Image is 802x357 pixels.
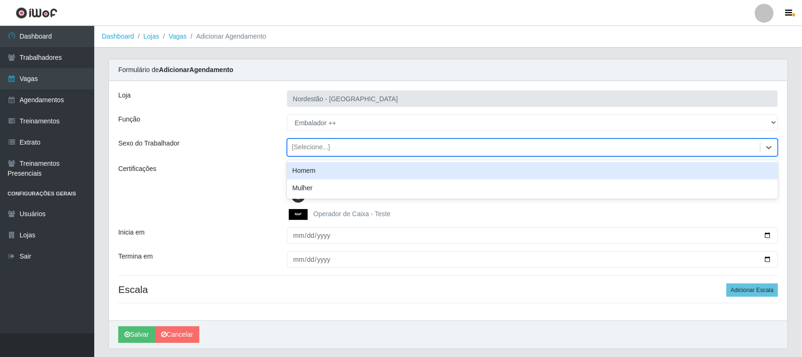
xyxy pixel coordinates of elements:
[118,227,145,237] label: Inicia em
[159,66,233,73] strong: Adicionar Agendamento
[109,59,787,81] div: Formulário de
[155,326,199,343] a: Cancelar
[94,26,802,48] nav: breadcrumb
[313,192,339,199] span: iWof VIP
[313,210,391,218] span: Operador de Caixa - Teste
[16,7,57,19] img: CoreUI Logo
[169,32,187,40] a: Vagas
[727,284,778,297] button: Adicionar Escala
[287,252,778,268] input: 00/00/0000
[287,179,778,197] div: Mulher
[118,252,153,261] label: Termina em
[118,114,140,124] label: Função
[187,32,266,41] li: Adicionar Agendamento
[287,227,778,244] input: 00/00/0000
[287,162,778,179] div: Homem
[289,209,311,220] img: Operador de Caixa - Teste
[118,284,778,295] h4: Escala
[118,164,156,174] label: Certificações
[292,143,330,153] div: [Selecione...]
[102,32,134,40] a: Dashboard
[118,138,180,148] label: Sexo do Trabalhador
[143,32,159,40] a: Lojas
[118,90,131,100] label: Loja
[118,326,155,343] button: Salvar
